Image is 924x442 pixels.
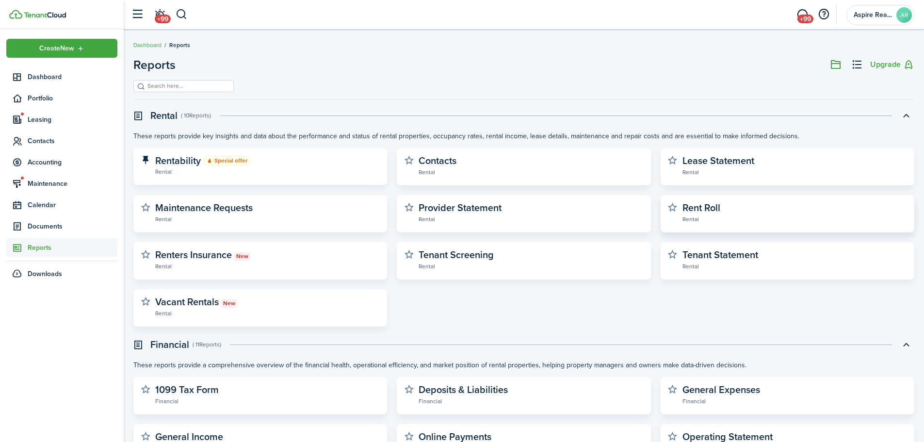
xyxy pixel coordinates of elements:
button: Mark as favourite [141,202,150,212]
span: Contacts [28,136,117,146]
header-page-title: Reports [133,59,176,71]
button: Toggle accordion [898,107,914,124]
widget-stats-description: Tenant Screening [419,247,494,262]
span: Portfolio [28,93,117,103]
a: Tenant StatementRental [682,249,907,271]
a: Rent RollRental [682,202,907,224]
img: TenantCloud [24,12,66,18]
widget-stats-subtitle: Rental [419,167,643,177]
button: Mark as favourite [668,249,678,259]
button: Open menu [6,39,117,58]
widget-stats-subtitle: Financial [155,396,380,406]
a: Deposits & LiabilitiesFinancial [419,384,643,406]
widget-stats-subtitle: Rental [682,214,907,224]
a: Lease StatementRental [682,155,907,177]
widget-stats-description: Rent Roll [682,200,720,215]
span: Special offer [203,155,251,166]
p: These reports provide a comprehensive overview of the financial health, operational efficiency, a... [133,360,914,370]
span: New [236,253,248,260]
a: 1099 Tax FormFinancial [155,384,380,406]
avatar-text: AR [896,7,912,23]
span: Maintenance [28,179,117,189]
widget-stats-subtitle: Rental [155,166,380,176]
button: Toggle accordion [898,336,914,353]
widget-stats-description: Contacts [419,153,456,168]
button: Mark as favourite [404,431,414,441]
a: Tenant ScreeningRental [419,249,643,271]
widget-stats-description: Deposits & Liabilities [419,382,508,397]
a: Messaging [793,2,811,27]
a: Provider StatementRental [419,202,643,224]
swimlane-subtitle: ( 10 Reports ) [181,111,211,120]
button: Mark as favourite [668,202,678,212]
widget-stats-subtitle: Rental [419,261,643,271]
button: Open resource center [815,6,832,23]
widget-stats-description: Vacant Rentals [155,295,237,309]
span: Documents [28,221,117,231]
button: Mark as favourite [668,431,678,441]
span: +99 [797,15,813,23]
span: Reports [28,243,117,253]
p: These reports provide key insights and data about the performance and status of rental properties... [133,131,914,141]
a: Notifications [150,2,169,27]
button: Mark as favourite [668,384,678,394]
a: Renters InsuranceNewRental [155,249,380,271]
button: Upgrade [870,59,914,71]
button: Mark as favourite [404,202,414,212]
widget-stats-subtitle: Rental [419,214,643,224]
widget-stats-description: Rentability [155,155,380,166]
span: Calendar [28,200,117,210]
widget-stats-description: Tenant Statement [682,247,758,262]
widget-stats-subtitle: Rental [682,167,907,177]
swimlane-title: Financial [150,337,189,352]
a: RentabilitySpecial offerRental [155,155,380,176]
a: General ExpensesFinancial [682,384,907,406]
widget-stats-description: Lease Statement [682,153,754,168]
widget-stats-description: General Expenses [682,382,760,397]
button: Mark as favourite [404,249,414,259]
button: Mark as favourite [668,155,678,165]
button: Mark as favourite [404,155,414,165]
input: Search here... [145,82,230,91]
span: Create New [39,45,74,52]
a: ContactsRental [419,155,643,177]
widget-stats-description: Provider Statement [419,200,502,215]
span: Aspire Realty [854,12,892,18]
span: Reports [169,41,190,49]
widget-stats-subtitle: Financial [682,396,907,406]
span: +99 [155,15,171,23]
widget-stats-subtitle: Rental [155,308,380,318]
span: Dashboard [28,72,117,82]
button: Open sidebar [128,5,146,24]
swimlane-subtitle: ( 11 Reports ) [193,340,221,349]
swimlane-title: Rental [150,108,178,123]
widget-stats-description: 1099 Tax Form [155,382,219,397]
widget-stats-subtitle: Rental [155,214,380,224]
span: Downloads [28,269,62,279]
button: Mark as favourite [141,249,150,259]
span: Leasing [28,115,117,125]
a: Maintenance RequestsRental [155,202,380,224]
button: Mark as favourite [404,384,414,394]
button: Mark as favourite [141,431,150,441]
button: Mark as favourite [141,296,150,306]
a: Reports [6,238,117,257]
widget-stats-description: Renters Insurance [155,247,250,262]
img: TenantCloud [9,10,22,19]
widget-stats-subtitle: Rental [682,261,907,271]
swimlane-body: Toggle accordion [133,131,914,327]
a: Vacant RentalsNewRental [155,296,380,318]
widget-stats-subtitle: Rental [155,261,380,271]
span: Accounting [28,157,117,167]
a: Dashboard [6,67,117,86]
widget-stats-description: Maintenance Requests [155,200,253,215]
button: Mark as favourite [141,384,150,394]
span: New [223,300,235,307]
a: Dashboard [133,41,162,49]
button: Search [176,6,188,23]
widget-stats-subtitle: Financial [419,396,643,406]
